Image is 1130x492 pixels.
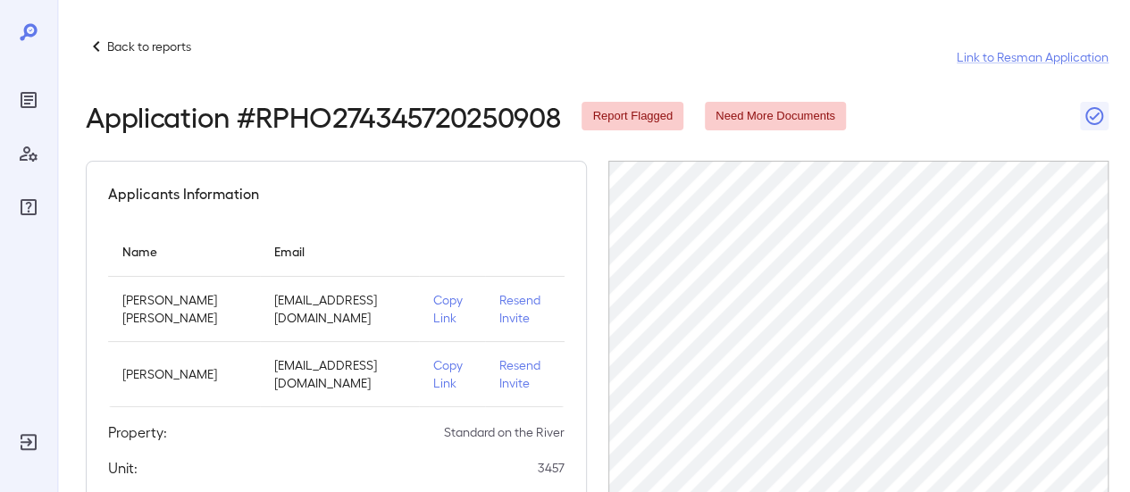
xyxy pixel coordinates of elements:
div: FAQ [14,193,43,221]
div: Manage Users [14,139,43,168]
a: Link to Resman Application [957,48,1109,66]
p: Resend Invite [499,291,550,327]
h2: Application # RPHO274345720250908 [86,100,560,132]
span: Report Flagged [582,108,683,125]
button: Close Report [1080,102,1109,130]
h5: Unit: [108,457,138,479]
div: Reports [14,86,43,114]
h5: Property: [108,421,167,443]
table: simple table [108,226,565,407]
p: Back to reports [107,38,191,55]
p: Resend Invite [499,356,550,392]
th: Email [260,226,419,277]
p: Standard on the River [444,423,565,441]
p: Copy Link [433,291,470,327]
p: Copy Link [433,356,470,392]
p: [EMAIL_ADDRESS][DOMAIN_NAME] [274,356,405,392]
span: Need More Documents [705,108,846,125]
h5: Applicants Information [108,183,259,204]
p: [PERSON_NAME] [122,365,246,383]
p: [PERSON_NAME] [PERSON_NAME] [122,291,246,327]
p: 3457 [538,459,565,477]
th: Name [108,226,260,277]
div: Log Out [14,428,43,456]
p: [EMAIL_ADDRESS][DOMAIN_NAME] [274,291,405,327]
